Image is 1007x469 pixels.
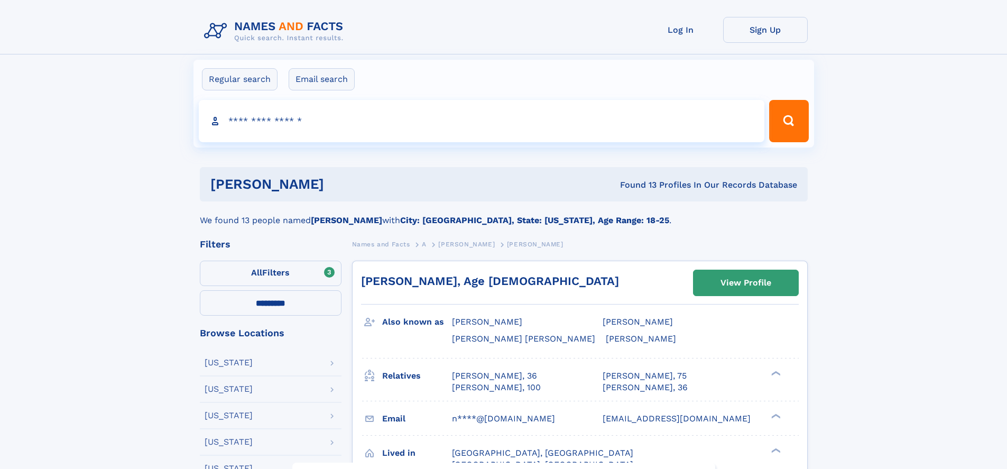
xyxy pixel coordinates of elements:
span: A [422,241,427,248]
div: Browse Locations [200,328,341,338]
h3: Email [382,410,452,428]
h3: Also known as [382,313,452,331]
a: View Profile [694,270,798,296]
span: [EMAIL_ADDRESS][DOMAIN_NAME] [603,413,751,424]
span: All [251,268,262,278]
div: [US_STATE] [205,438,253,446]
div: [US_STATE] [205,411,253,420]
button: Search Button [769,100,808,142]
div: ❯ [769,370,781,376]
div: View Profile [720,271,771,295]
a: Sign Up [723,17,808,43]
h3: Lived in [382,444,452,462]
h3: Relatives [382,367,452,385]
span: [PERSON_NAME] [438,241,495,248]
div: Found 13 Profiles In Our Records Database [472,179,797,191]
label: Regular search [202,68,278,90]
a: [PERSON_NAME] [438,237,495,251]
a: [PERSON_NAME], 36 [603,382,688,393]
img: Logo Names and Facts [200,17,352,45]
span: [GEOGRAPHIC_DATA], [GEOGRAPHIC_DATA] [452,448,633,458]
input: search input [199,100,765,142]
span: [PERSON_NAME] [452,317,522,327]
a: Names and Facts [352,237,410,251]
a: [PERSON_NAME], 100 [452,382,541,393]
span: [PERSON_NAME] [PERSON_NAME] [452,334,595,344]
div: We found 13 people named with . [200,201,808,227]
span: [PERSON_NAME] [606,334,676,344]
a: [PERSON_NAME], 36 [452,370,537,382]
a: A [422,237,427,251]
a: [PERSON_NAME], Age [DEMOGRAPHIC_DATA] [361,274,619,288]
label: Email search [289,68,355,90]
span: [PERSON_NAME] [507,241,563,248]
span: [PERSON_NAME] [603,317,673,327]
div: [US_STATE] [205,358,253,367]
b: City: [GEOGRAPHIC_DATA], State: [US_STATE], Age Range: 18-25 [400,215,669,225]
a: Log In [639,17,723,43]
h1: [PERSON_NAME] [210,178,472,191]
b: [PERSON_NAME] [311,215,382,225]
div: Filters [200,240,341,249]
a: [PERSON_NAME], 75 [603,370,687,382]
div: ❯ [769,447,781,454]
div: [US_STATE] [205,385,253,393]
div: ❯ [769,412,781,419]
label: Filters [200,261,341,286]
